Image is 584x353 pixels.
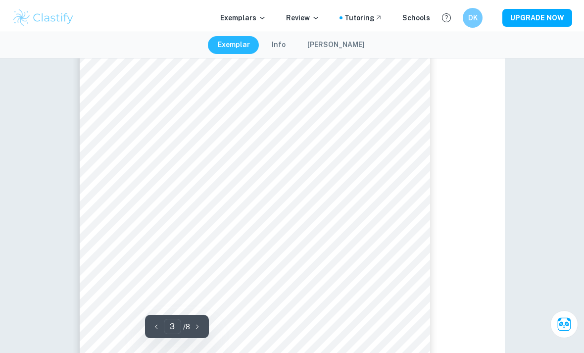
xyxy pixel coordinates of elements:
[220,12,266,23] p: Exemplars
[297,36,375,54] button: [PERSON_NAME]
[183,321,190,332] p: / 8
[208,36,260,54] button: Exemplar
[262,36,295,54] button: Info
[438,9,455,26] button: Help and Feedback
[463,8,483,28] button: DK
[467,12,479,23] h6: DK
[12,8,75,28] img: Clastify logo
[502,9,572,27] button: UPGRADE NOW
[550,310,578,338] button: Ask Clai
[286,12,320,23] p: Review
[402,12,430,23] a: Schools
[344,12,383,23] a: Tutoring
